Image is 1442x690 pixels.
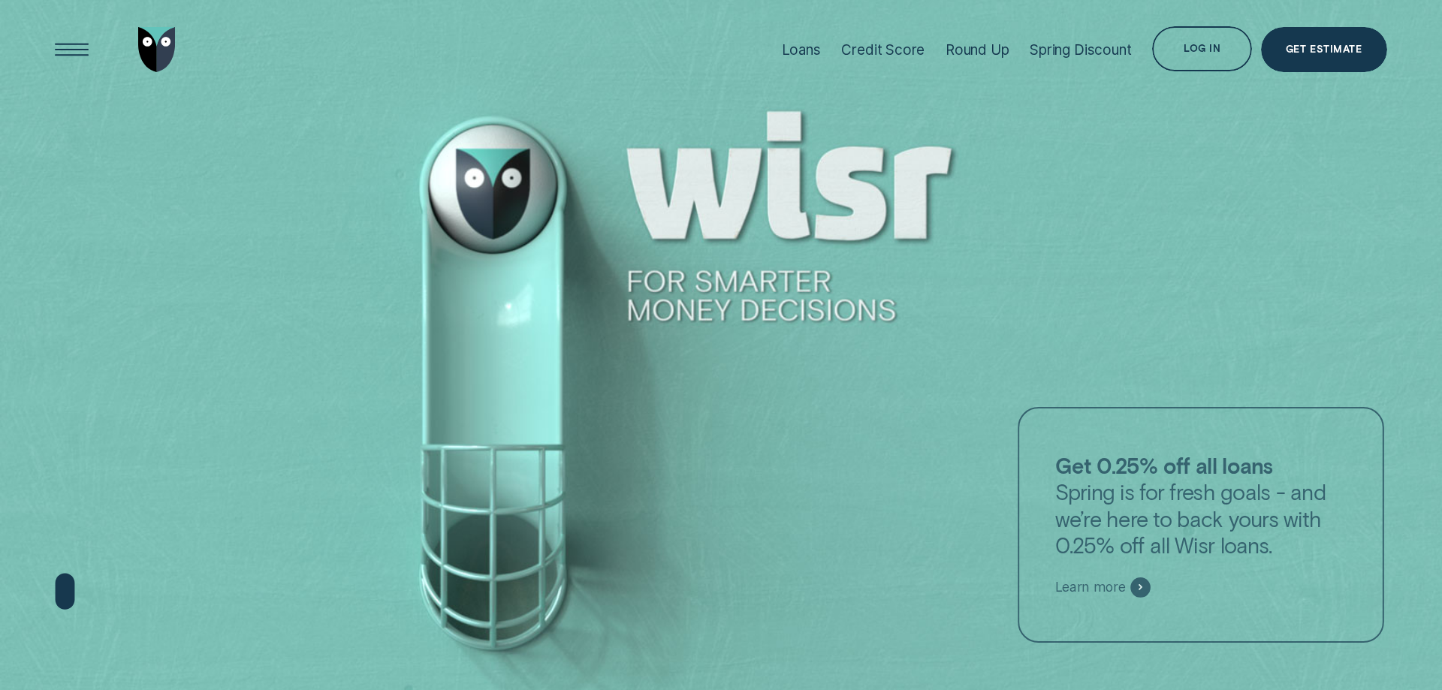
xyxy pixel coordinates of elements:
[782,41,821,59] div: Loans
[841,41,925,59] div: Credit Score
[1018,407,1384,643] a: Get 0.25% off all loansSpring is for fresh goals - and we’re here to back yours with 0.25% off al...
[1261,27,1387,72] a: Get Estimate
[1030,41,1131,59] div: Spring Discount
[1152,26,1252,71] button: Log in
[138,27,176,72] img: Wisr
[946,41,1009,59] div: Round Up
[1055,452,1347,559] p: Spring is for fresh goals - and we’re here to back yours with 0.25% off all Wisr loans.
[1055,579,1126,595] span: Learn more
[1055,452,1273,478] strong: Get 0.25% off all loans
[50,27,95,72] button: Open Menu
